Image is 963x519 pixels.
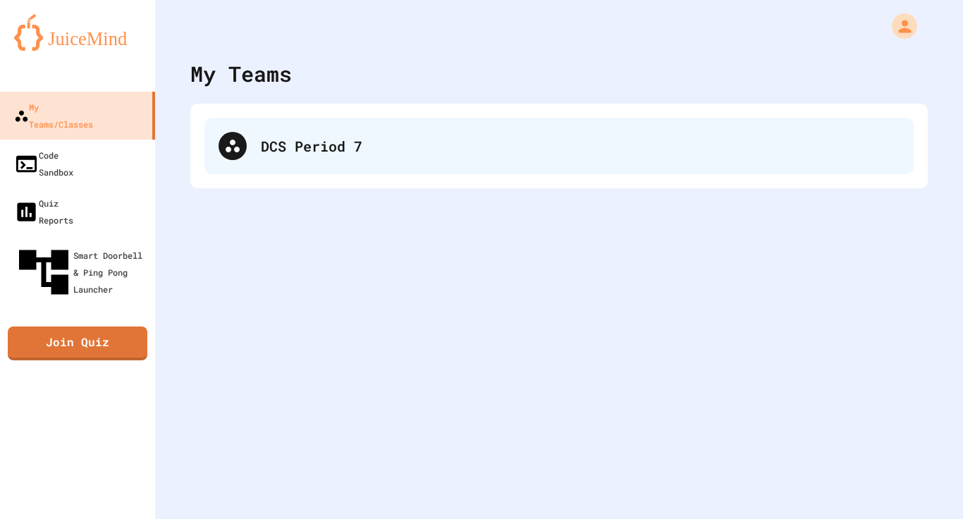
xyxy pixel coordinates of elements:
[8,326,147,360] a: Join Quiz
[14,99,93,133] div: My Teams/Classes
[261,135,900,157] div: DCS Period 7
[204,118,914,174] div: DCS Period 7
[14,147,73,181] div: Code Sandbox
[14,14,141,51] img: logo-orange.svg
[14,243,149,302] div: Smart Doorbell & Ping Pong Launcher
[14,195,73,228] div: Quiz Reports
[190,58,292,90] div: My Teams
[877,10,921,42] div: My Account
